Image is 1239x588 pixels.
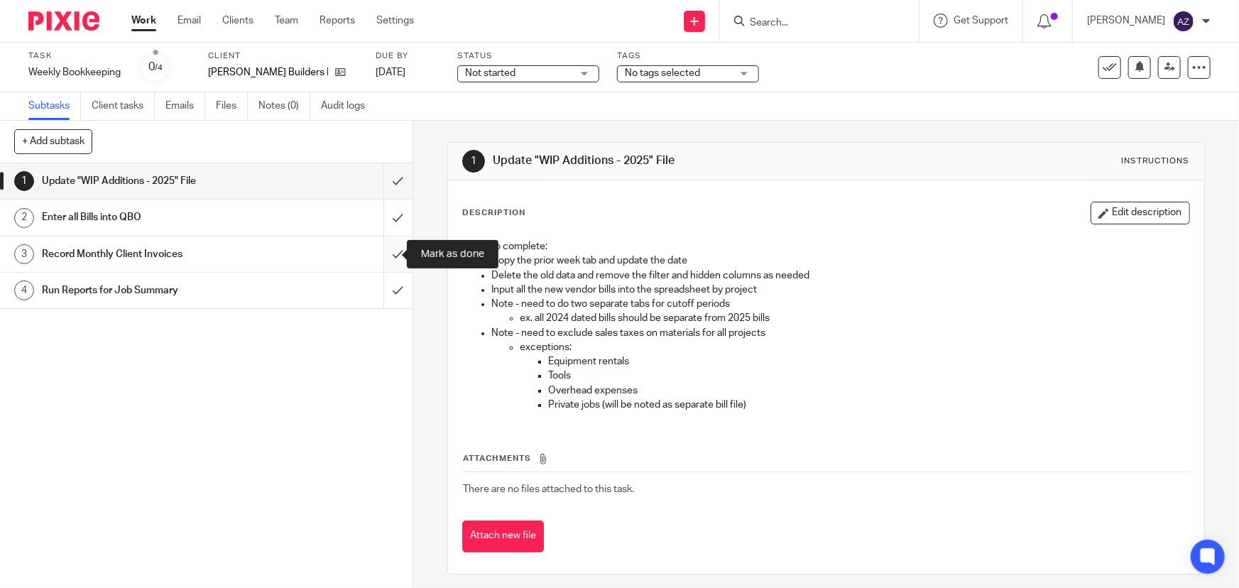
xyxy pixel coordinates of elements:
[42,280,260,301] h1: Run Reports for Job Summary
[491,268,1189,283] p: Delete the old data and remove the filter and hidden columns as needed
[14,244,34,264] div: 3
[463,484,634,494] span: There are no files attached to this task.
[1087,13,1165,28] p: [PERSON_NAME]
[954,16,1008,26] span: Get Support
[320,13,355,28] a: Reports
[462,521,544,552] button: Attach new file
[491,283,1189,297] p: Input all the new vendor bills into the spreadsheet by project
[131,13,156,28] a: Work
[457,50,599,62] label: Status
[28,65,121,80] div: Weekly Bookkeeping
[165,92,205,120] a: Emails
[216,92,248,120] a: Files
[14,129,92,153] button: + Add subtask
[178,13,201,28] a: Email
[148,59,163,75] div: 0
[463,239,1189,254] p: Steps to complete:
[208,65,328,80] p: [PERSON_NAME] Builders Inc
[491,254,1189,268] p: Copy the prior week tab and update the date
[376,13,414,28] a: Settings
[14,208,34,228] div: 2
[548,369,1189,383] p: Tools
[321,92,376,120] a: Audit logs
[617,50,759,62] label: Tags
[376,50,440,62] label: Due by
[28,50,121,62] label: Task
[1122,156,1190,167] div: Instructions
[42,244,260,265] h1: Record Monthly Client Invoices
[625,68,700,78] span: No tags selected
[520,340,1189,354] p: exceptions:
[465,68,515,78] span: Not started
[462,150,485,173] div: 1
[1172,10,1195,33] img: svg%3E
[376,67,405,77] span: [DATE]
[208,50,358,62] label: Client
[42,170,260,192] h1: Update "WIP Additions - 2025" File
[548,383,1189,398] p: Overhead expenses
[258,92,310,120] a: Notes (0)
[493,153,856,168] h1: Update "WIP Additions - 2025" File
[548,354,1189,369] p: Equipment rentals
[462,207,525,219] p: Description
[1091,202,1190,224] button: Edit description
[28,11,99,31] img: Pixie
[491,326,1189,340] p: Note - need to exclude sales taxes on materials for all projects
[748,17,876,30] input: Search
[463,454,531,462] span: Attachments
[275,13,298,28] a: Team
[14,281,34,300] div: 4
[14,171,34,191] div: 1
[222,13,253,28] a: Clients
[491,297,1189,311] p: Note - need to do two separate tabs for cutoff periods
[28,92,81,120] a: Subtasks
[520,311,1189,325] p: ex. all 2024 dated bills should be separate from 2025 bills
[42,207,260,228] h1: Enter all Bills into QBO
[155,64,163,72] small: /4
[548,398,1189,412] p: Private jobs (will be noted as separate bill file)
[92,92,155,120] a: Client tasks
